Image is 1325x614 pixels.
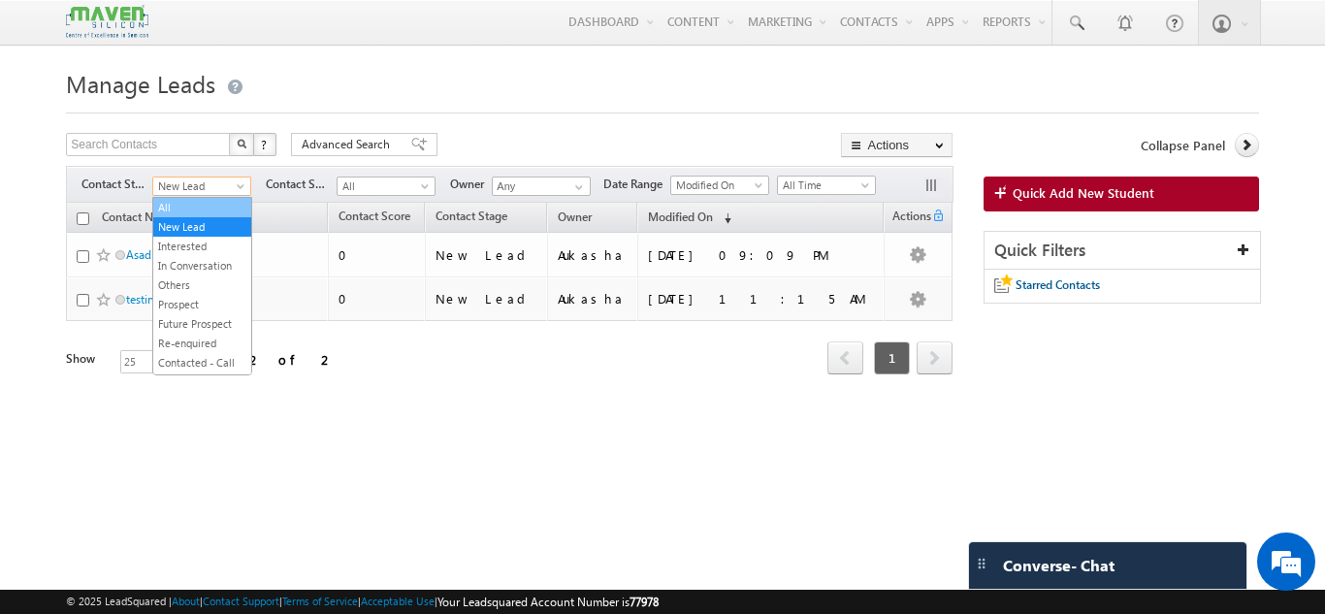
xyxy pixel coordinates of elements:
div: Aukasha [558,246,629,264]
img: d_60004797649_company_0_60004797649 [33,102,81,127]
span: All [338,178,430,195]
a: Future Prospect [153,315,251,333]
a: Terms of Service [282,595,358,607]
button: Actions [841,133,953,157]
a: Show All Items [565,178,589,197]
input: Check all records [77,212,89,225]
span: Owner [450,176,492,193]
a: All Time [777,176,876,195]
div: Aukasha [558,290,629,307]
ul: New Lead [152,197,252,375]
span: Collapse Panel [1141,137,1225,154]
div: 0 [339,246,417,264]
a: next [917,343,953,374]
div: [DATE] 09:09 PM [648,246,876,264]
span: next [917,341,953,374]
a: Prospect [153,296,251,313]
span: prev [827,341,863,374]
span: ? [261,136,270,152]
span: 77978 [630,595,659,609]
span: 25 [121,351,152,372]
span: Quick Add New Student [1013,184,1154,202]
span: 1 [874,341,910,374]
a: Modified On [670,176,769,195]
a: Quick Add New Student [984,177,1259,211]
div: Minimize live chat window [318,10,365,56]
a: prev [827,343,863,374]
span: (sorted descending) [716,210,731,226]
div: 1 - 2 of 2 [182,348,335,371]
span: Actions [885,206,931,231]
a: Contacted - Call Back [153,354,251,389]
a: Interested [153,238,251,255]
div: Quick Filters [985,232,1260,270]
a: All [337,177,436,196]
div: [DATE] 11:15 AM [648,290,876,307]
span: New Lead [153,178,245,195]
img: Custom Logo [66,5,147,39]
div: Show [66,350,105,368]
span: Advanced Search [302,136,396,153]
a: Re-enquired [153,335,251,352]
span: Contact Score [339,209,410,223]
textarea: Type your message and hit 'Enter' [25,179,354,460]
a: Others [153,276,251,294]
a: Contact Stage [426,206,517,231]
span: All Time [778,177,870,194]
a: About [172,595,200,607]
input: Type to Search [492,177,591,196]
div: 0 [339,290,417,307]
span: Date Range [603,176,670,193]
button: ? [253,133,276,156]
span: Starred Contacts [1016,277,1100,292]
a: In Conversation [153,257,251,275]
div: Chat with us now [101,102,326,127]
a: Contact Score [329,206,420,231]
span: Converse - Chat [1003,557,1115,574]
span: © 2025 LeadSquared | | | | | [66,593,659,611]
em: Start Chat [264,476,352,502]
span: Modified On [671,177,763,194]
a: Acceptable Use [361,595,435,607]
span: Owner [558,210,592,224]
a: New Lead [152,177,251,196]
a: All [153,199,251,216]
span: Your Leadsquared Account Number is [437,595,659,609]
img: carter-drag [974,556,989,571]
div: New Lead [436,246,537,264]
a: Modified On (sorted descending) [638,206,741,231]
span: Manage Leads [66,68,215,99]
a: testing [126,292,161,307]
a: Contact Support [203,595,279,607]
span: Contact Source [266,176,337,193]
span: Contact Stage [436,209,507,223]
span: Contact Stage [81,176,152,193]
a: Asad Shar [126,247,177,262]
img: Search [237,139,246,148]
a: Contact Name [92,207,185,232]
span: Modified On [648,210,713,224]
a: New Lead [153,218,251,236]
div: New Lead [436,290,537,307]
